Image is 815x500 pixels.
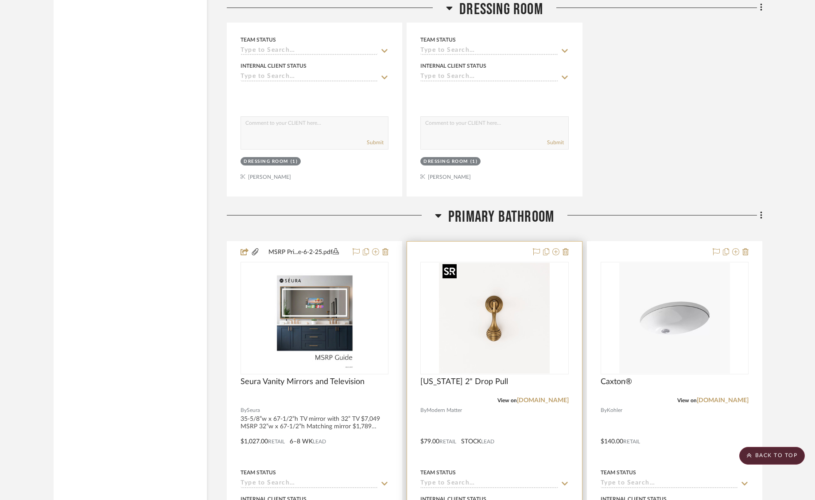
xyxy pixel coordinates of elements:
img: Seura Vanity Mirrors and Television [272,263,357,373]
span: Seura Vanity Mirrors and Television [241,377,365,387]
div: Dressing Room [423,158,468,165]
input: Type to Search… [241,73,378,81]
a: [DOMAIN_NAME] [697,397,749,404]
button: Submit [367,138,384,146]
span: Modern Matter [427,406,462,415]
div: Team Status [601,469,636,477]
div: Internal Client Status [420,62,486,70]
scroll-to-top-button: BACK TO TOP [739,447,805,465]
img: Caxton® [619,263,730,373]
input: Type to Search… [241,47,378,55]
span: By [601,406,607,415]
span: View on [677,398,697,403]
span: Caxton® [601,377,632,387]
span: [US_STATE] 2" Drop Pull [420,377,508,387]
input: Type to Search… [420,47,558,55]
div: Team Status [420,469,456,477]
img: Washington 2" Drop Pull [439,263,550,373]
span: Seura [247,406,260,415]
input: Type to Search… [601,480,738,488]
div: Team Status [241,36,276,44]
div: (1) [470,158,478,165]
input: Type to Search… [420,73,558,81]
span: Primary Bathroom [448,208,554,227]
button: Submit [547,138,564,146]
span: Kohler [607,406,622,415]
div: 0 [421,262,568,374]
div: Team Status [420,36,456,44]
input: Type to Search… [241,480,378,488]
span: By [420,406,427,415]
div: Internal Client Status [241,62,307,70]
div: (1) [291,158,298,165]
div: 0 [241,262,388,374]
span: By [241,406,247,415]
input: Type to Search… [420,480,558,488]
div: Dressing Room [244,158,288,165]
div: Team Status [241,469,276,477]
a: [DOMAIN_NAME] [517,397,569,404]
span: View on [497,398,517,403]
button: MSRP Pri...e-6-2-25.pdf [260,247,347,258]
